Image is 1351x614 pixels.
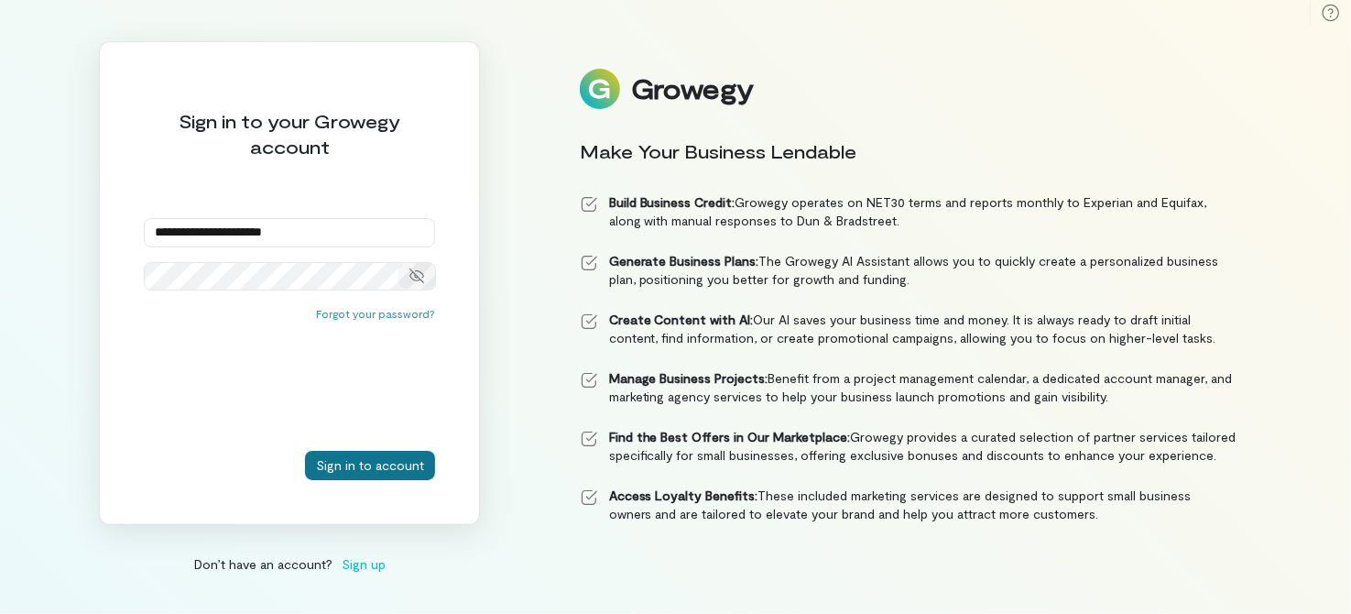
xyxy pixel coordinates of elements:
[580,369,1237,406] li: Benefit from a project management calendar, a dedicated account manager, and marketing agency ser...
[580,311,1237,347] li: Our AI saves your business time and money. It is always ready to draft initial content, find info...
[99,554,480,574] div: Don’t have an account?
[580,138,1237,164] div: Make Your Business Lendable
[580,69,620,109] img: Logo
[609,253,759,269] strong: Generate Business Plans:
[316,306,435,321] button: Forgot your password?
[631,73,754,104] div: Growegy
[580,487,1237,523] li: These included marketing services are designed to support small business owners and are tailored ...
[342,554,386,574] span: Sign up
[144,108,435,159] div: Sign in to your Growegy account
[580,193,1237,230] li: Growegy operates on NET30 terms and reports monthly to Experian and Equifax, along with manual re...
[609,312,754,327] strong: Create Content with AI:
[580,252,1237,289] li: The Growegy AI Assistant allows you to quickly create a personalized business plan, positioning y...
[580,428,1237,465] li: Growegy provides a curated selection of partner services tailored specifically for small business...
[609,370,768,386] strong: Manage Business Projects:
[609,429,851,444] strong: Find the Best Offers in Our Marketplace:
[609,194,735,210] strong: Build Business Credit:
[609,488,758,503] strong: Access Loyalty Benefits:
[305,451,435,480] button: Sign in to account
